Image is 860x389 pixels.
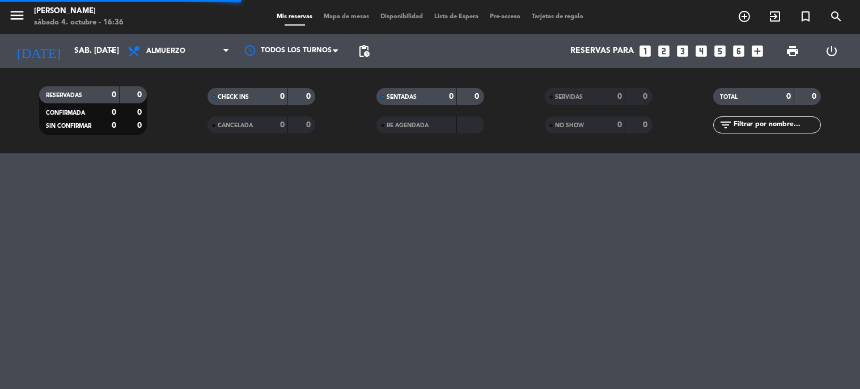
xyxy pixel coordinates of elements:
[768,10,782,23] i: exit_to_app
[786,44,799,58] span: print
[643,93,650,101] strong: 0
[9,39,69,64] i: [DATE]
[617,121,622,129] strong: 0
[112,108,116,116] strong: 0
[387,123,429,128] span: RE AGENDADA
[555,94,583,100] span: SERVIDAS
[429,14,484,20] span: Lista de Espera
[112,122,116,129] strong: 0
[449,93,454,101] strong: 0
[46,123,91,129] span: SIN CONFIRMAR
[750,44,765,58] i: add_box
[306,121,313,129] strong: 0
[271,14,318,20] span: Mis reservas
[387,94,417,100] span: SENTADAS
[656,44,671,58] i: looks_two
[137,91,144,99] strong: 0
[812,34,851,68] div: LOG OUT
[137,122,144,129] strong: 0
[306,93,313,101] strong: 0
[484,14,526,20] span: Pre-acceso
[218,94,249,100] span: CHECK INS
[694,44,709,58] i: looks_4
[34,17,124,28] div: sábado 4. octubre - 16:36
[375,14,429,20] span: Disponibilidad
[731,44,746,58] i: looks_6
[825,44,838,58] i: power_settings_new
[732,119,820,131] input: Filtrar por nombre...
[719,118,732,132] i: filter_list
[46,110,85,116] span: CONFIRMADA
[146,47,185,55] span: Almuerzo
[357,44,371,58] span: pending_actions
[720,94,738,100] span: TOTAL
[555,123,584,128] span: NO SHOW
[786,93,791,101] strong: 0
[46,93,82,98] span: RESERVADAS
[9,7,26,28] button: menu
[526,14,589,20] span: Tarjetas de regalo
[713,44,727,58] i: looks_5
[675,44,690,58] i: looks_3
[280,93,285,101] strong: 0
[617,93,622,101] strong: 0
[570,47,634,56] span: Reservas para
[812,93,819,101] strong: 0
[34,6,124,17] div: [PERSON_NAME]
[105,44,119,58] i: arrow_drop_down
[218,123,253,128] span: CANCELADA
[137,108,144,116] strong: 0
[280,121,285,129] strong: 0
[475,93,481,101] strong: 0
[9,7,26,24] i: menu
[638,44,653,58] i: looks_one
[318,14,375,20] span: Mapa de mesas
[643,121,650,129] strong: 0
[738,10,751,23] i: add_circle_outline
[799,10,812,23] i: turned_in_not
[112,91,116,99] strong: 0
[829,10,843,23] i: search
